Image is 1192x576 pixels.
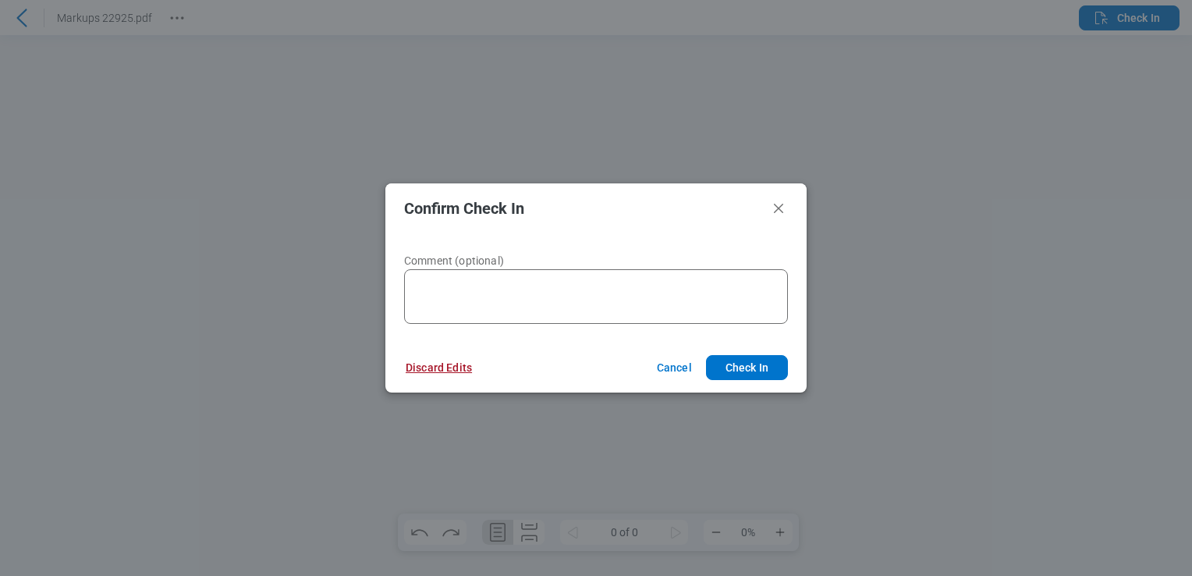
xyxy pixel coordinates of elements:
button: Check In [706,355,788,380]
button: Cancel [638,355,706,380]
button: Close [769,199,788,218]
h2: Confirm Check In [404,200,763,217]
span: Comment (optional) [404,254,504,267]
button: Discard Edits [387,355,491,380]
